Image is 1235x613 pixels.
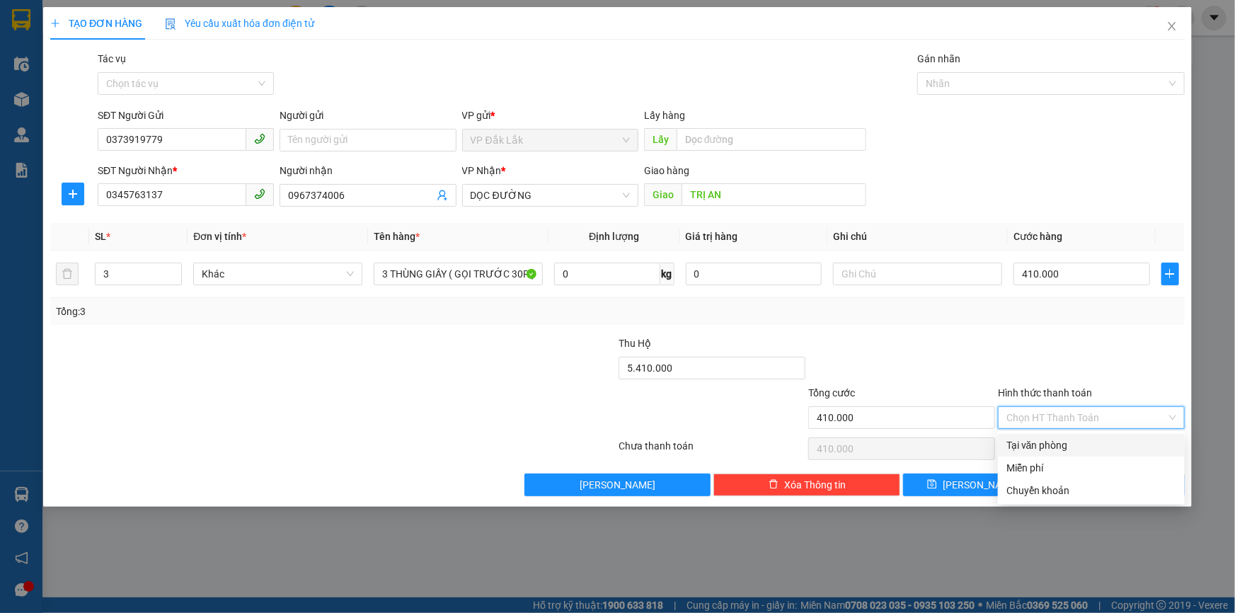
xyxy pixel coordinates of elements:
[1006,483,1176,498] div: Chuyển khoản
[1162,268,1178,280] span: plus
[471,185,630,206] span: DỌC ĐƯỜNG
[280,108,456,123] div: Người gửi
[471,130,630,151] span: VP Đắk Lắk
[943,477,1018,493] span: [PERSON_NAME]
[644,183,682,206] span: Giao
[1013,231,1062,242] span: Cước hàng
[769,479,779,491] span: delete
[62,188,84,200] span: plus
[677,128,866,151] input: Dọc đường
[589,231,639,242] span: Định lượng
[713,474,900,496] button: deleteXóa Thông tin
[62,183,84,205] button: plus
[56,304,477,319] div: Tổng: 3
[165,18,314,29] span: Yêu cầu xuất hóa đơn điện tử
[618,438,808,463] div: Chưa thanh toán
[644,165,689,176] span: Giao hàng
[374,263,543,285] input: VD: Bàn, Ghế
[1006,437,1176,453] div: Tại văn phòng
[903,474,1042,496] button: save[PERSON_NAME]
[50,18,60,28] span: plus
[619,338,651,349] span: Thu Hộ
[280,163,456,178] div: Người nhận
[193,231,246,242] span: Đơn vị tính
[1006,460,1176,476] div: Miễn phí
[1161,263,1179,285] button: plus
[98,108,274,123] div: SĐT Người Gửi
[927,479,937,491] span: save
[644,110,685,121] span: Lấy hàng
[998,387,1092,399] label: Hình thức thanh toán
[374,231,420,242] span: Tên hàng
[165,18,176,30] img: icon
[524,474,711,496] button: [PERSON_NAME]
[56,263,79,285] button: delete
[808,387,855,399] span: Tổng cước
[660,263,674,285] span: kg
[686,231,738,242] span: Giá trị hàng
[98,163,274,178] div: SĐT Người Nhận
[833,263,1002,285] input: Ghi Chú
[784,477,846,493] span: Xóa Thông tin
[462,165,502,176] span: VP Nhận
[917,53,960,64] label: Gán nhãn
[254,188,265,200] span: phone
[682,183,866,206] input: Dọc đường
[437,190,448,201] span: user-add
[462,108,638,123] div: VP gửi
[98,53,126,64] label: Tác vụ
[254,133,265,144] span: phone
[1152,7,1192,47] button: Close
[50,18,142,29] span: TẠO ĐƠN HÀNG
[686,263,822,285] input: 0
[202,263,354,285] span: Khác
[827,223,1008,251] th: Ghi chú
[580,477,655,493] span: [PERSON_NAME]
[644,128,677,151] span: Lấy
[1166,21,1178,32] span: close
[95,231,106,242] span: SL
